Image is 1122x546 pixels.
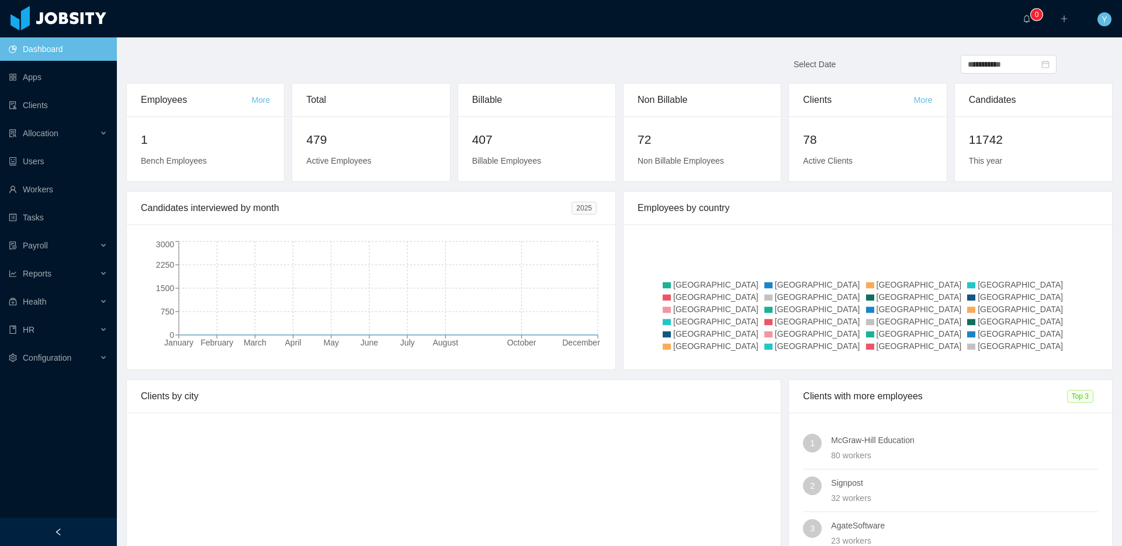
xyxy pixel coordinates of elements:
div: Clients with more employees [803,380,1066,413]
div: Employees by country [638,192,1098,224]
h4: AgateSoftware [831,519,1098,532]
span: 2 [810,476,815,495]
i: icon: bell [1023,15,1031,23]
i: icon: book [9,326,17,334]
span: Billable Employees [472,156,541,165]
span: Top 3 [1067,390,1093,403]
span: [GEOGRAPHIC_DATA] [775,305,860,314]
div: Candidates interviewed by month [141,192,572,224]
span: Payroll [23,241,48,250]
span: [GEOGRAPHIC_DATA] [673,329,759,338]
span: [GEOGRAPHIC_DATA] [775,280,860,289]
a: icon: auditClients [9,94,108,117]
div: Billable [472,84,601,116]
a: icon: appstoreApps [9,65,108,89]
tspan: 1500 [156,284,174,293]
div: Candidates [969,84,1098,116]
h2: 407 [472,130,601,149]
div: Total [306,84,435,116]
span: Active Employees [306,156,371,165]
span: Active Clients [803,156,853,165]
span: [GEOGRAPHIC_DATA] [978,280,1063,289]
a: icon: pie-chartDashboard [9,37,108,61]
tspan: 2250 [156,260,174,269]
a: icon: robotUsers [9,150,108,173]
span: [GEOGRAPHIC_DATA] [673,341,759,351]
div: 32 workers [831,492,1098,504]
span: [GEOGRAPHIC_DATA] [978,317,1063,326]
a: More [251,95,270,105]
tspan: March [244,338,266,347]
span: [GEOGRAPHIC_DATA] [877,317,962,326]
tspan: May [324,338,339,347]
tspan: 0 [169,330,174,340]
span: [GEOGRAPHIC_DATA] [978,305,1063,314]
span: [GEOGRAPHIC_DATA] [775,317,860,326]
a: icon: userWorkers [9,178,108,201]
h2: 78 [803,130,932,149]
i: icon: setting [9,354,17,362]
span: Configuration [23,353,71,362]
tspan: April [285,338,302,347]
span: Non Billable Employees [638,156,724,165]
span: [GEOGRAPHIC_DATA] [877,329,962,338]
span: 1 [810,434,815,452]
h4: Signpost [831,476,1098,489]
span: Health [23,297,46,306]
span: [GEOGRAPHIC_DATA] [673,317,759,326]
span: [GEOGRAPHIC_DATA] [877,292,962,302]
span: Bench Employees [141,156,207,165]
a: icon: profileTasks [9,206,108,229]
sup: 0 [1031,9,1043,20]
span: 2025 [572,202,597,215]
i: icon: medicine-box [9,298,17,306]
tspan: 750 [161,307,175,316]
span: [GEOGRAPHIC_DATA] [877,280,962,289]
span: Allocation [23,129,58,138]
h2: 11742 [969,130,1098,149]
tspan: July [400,338,415,347]
span: Select Date [794,60,836,69]
span: [GEOGRAPHIC_DATA] [978,329,1063,338]
a: More [914,95,933,105]
div: Non Billable [638,84,767,116]
span: Reports [23,269,51,278]
tspan: June [361,338,379,347]
h4: McGraw-Hill Education [831,434,1098,447]
span: Y [1102,12,1107,26]
tspan: February [200,338,233,347]
tspan: 3000 [156,240,174,249]
tspan: January [164,338,193,347]
span: [GEOGRAPHIC_DATA] [673,280,759,289]
h2: 1 [141,130,270,149]
div: Employees [141,84,251,116]
i: icon: plus [1060,15,1068,23]
tspan: December [562,338,600,347]
h2: 72 [638,130,767,149]
span: [GEOGRAPHIC_DATA] [978,292,1063,302]
tspan: October [507,338,536,347]
span: This year [969,156,1003,165]
span: [GEOGRAPHIC_DATA] [877,341,962,351]
i: icon: line-chart [9,269,17,278]
span: 3 [810,519,815,538]
tspan: August [432,338,458,347]
span: HR [23,325,34,334]
i: icon: calendar [1041,60,1050,68]
div: Clients [803,84,913,116]
i: icon: file-protect [9,241,17,250]
i: icon: solution [9,129,17,137]
span: [GEOGRAPHIC_DATA] [673,292,759,302]
h2: 479 [306,130,435,149]
div: Clients by city [141,380,767,413]
span: [GEOGRAPHIC_DATA] [978,341,1063,351]
span: [GEOGRAPHIC_DATA] [775,329,860,338]
span: [GEOGRAPHIC_DATA] [775,341,860,351]
div: 80 workers [831,449,1098,462]
span: [GEOGRAPHIC_DATA] [775,292,860,302]
span: [GEOGRAPHIC_DATA] [877,305,962,314]
span: [GEOGRAPHIC_DATA] [673,305,759,314]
